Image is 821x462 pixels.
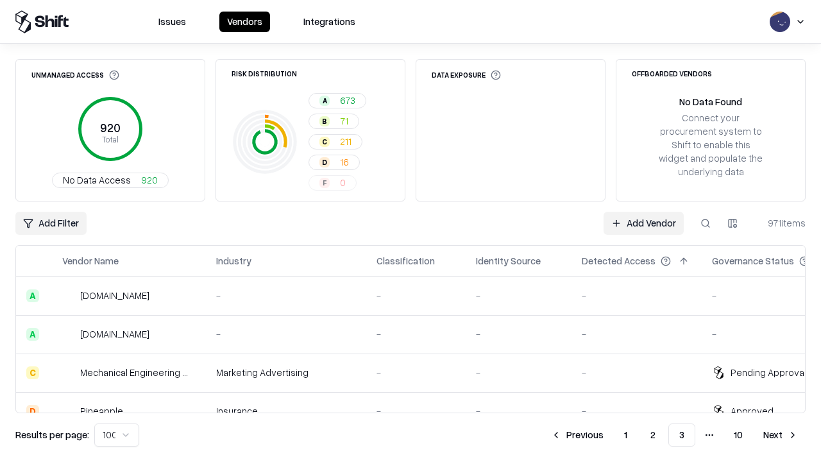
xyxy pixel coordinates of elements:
div: Vendor Name [62,254,119,268]
div: - [582,404,691,418]
div: Pending Approval [731,366,806,379]
button: 3 [668,424,695,447]
span: 16 [340,155,349,169]
img: Mechanical Engineering World [62,366,75,379]
div: [DOMAIN_NAME] [80,289,149,302]
div: 971 items [754,216,806,230]
button: Add Filter [15,212,87,235]
img: automat-it.com [62,289,75,302]
button: 10 [724,424,753,447]
button: 2 [640,424,666,447]
span: 673 [340,94,355,107]
p: Results per page: [15,428,89,441]
nav: pagination [543,424,806,447]
div: - [476,404,561,418]
div: A [319,96,330,106]
button: A673 [309,93,366,108]
div: Mechanical Engineering World [80,366,196,379]
button: No Data Access920 [52,173,169,188]
div: - [216,289,356,302]
div: Pineapple [80,404,123,418]
div: C [26,366,39,379]
button: Issues [151,12,194,32]
button: Integrations [296,12,363,32]
div: Connect your procurement system to Shift to enable this widget and populate the underlying data [657,111,764,179]
div: D [319,157,330,167]
button: Vendors [219,12,270,32]
div: No Data Found [679,95,742,108]
div: Risk Distribution [232,70,297,77]
div: Data Exposure [432,70,501,80]
div: Classification [377,254,435,268]
span: 71 [340,114,348,128]
button: C211 [309,134,362,150]
a: Add Vendor [604,212,684,235]
div: Insurance [216,404,356,418]
div: - [476,289,561,302]
div: - [582,327,691,341]
div: Industry [216,254,251,268]
span: 920 [141,173,158,187]
img: Pineapple [62,405,75,418]
div: Detected Access [582,254,656,268]
div: B [319,116,330,126]
div: C [319,137,330,147]
div: D [26,405,39,418]
button: 1 [614,424,638,447]
div: - [582,366,691,379]
button: Previous [543,424,611,447]
div: Offboarded Vendors [632,70,712,77]
span: No Data Access [63,173,131,187]
button: B71 [309,114,359,129]
tspan: Total [102,134,119,144]
div: Governance Status [712,254,794,268]
div: - [377,404,455,418]
img: madisonlogic.com [62,328,75,341]
div: Marketing Advertising [216,366,356,379]
div: A [26,328,39,341]
div: Unmanaged Access [31,70,119,80]
div: - [216,327,356,341]
div: - [476,327,561,341]
div: - [377,289,455,302]
div: - [476,366,561,379]
div: - [377,366,455,379]
div: - [582,289,691,302]
div: Identity Source [476,254,541,268]
span: 211 [340,135,351,148]
div: [DOMAIN_NAME] [80,327,149,341]
div: - [377,327,455,341]
button: D16 [309,155,360,170]
div: Approved [731,404,774,418]
button: Next [756,424,806,447]
tspan: 920 [100,121,121,135]
div: A [26,289,39,302]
